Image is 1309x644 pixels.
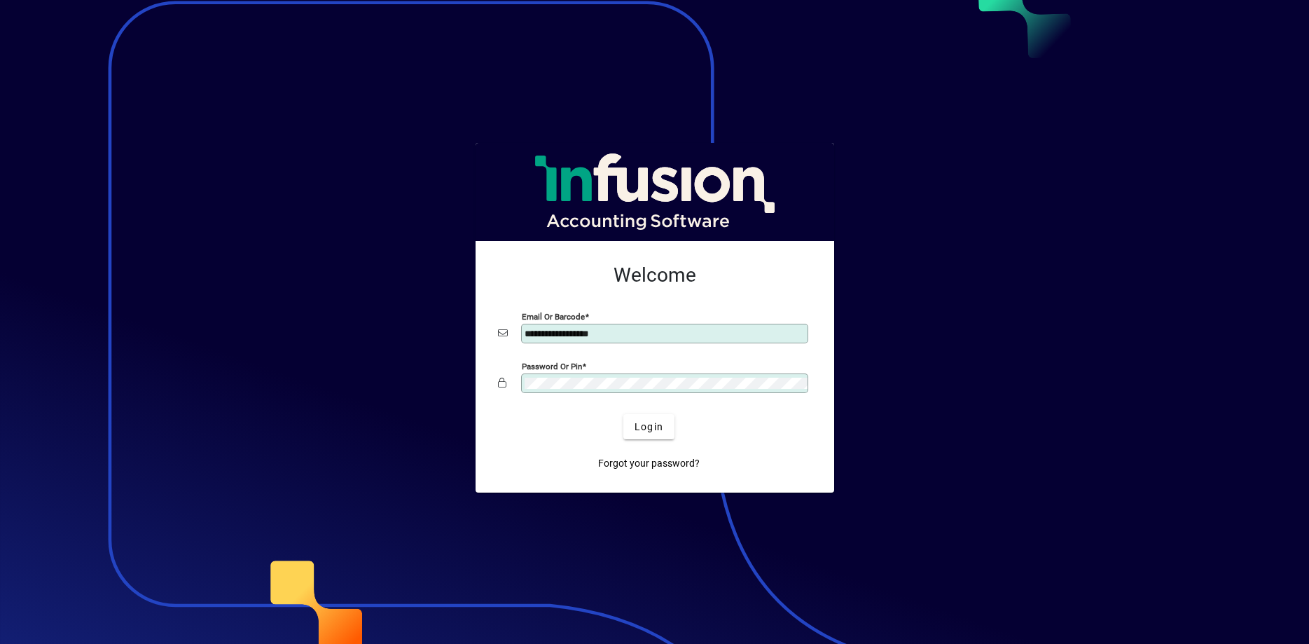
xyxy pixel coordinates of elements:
mat-label: Password or Pin [522,362,582,371]
span: Login [635,420,663,434]
a: Forgot your password? [593,451,705,476]
mat-label: Email or Barcode [522,312,585,322]
button: Login [623,414,674,439]
h2: Welcome [498,263,812,287]
span: Forgot your password? [598,456,700,471]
